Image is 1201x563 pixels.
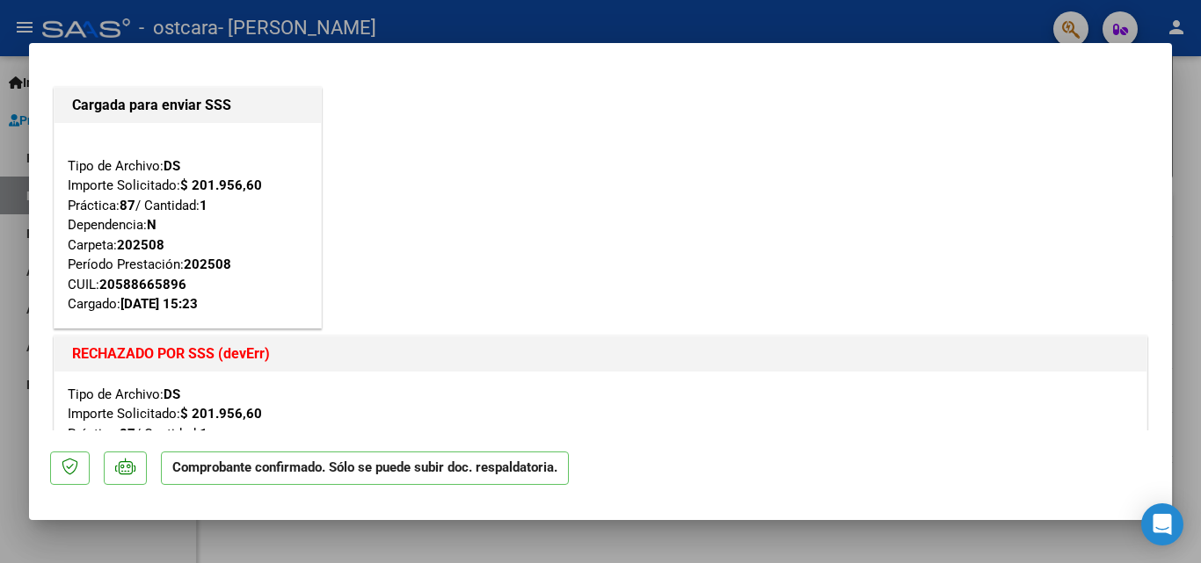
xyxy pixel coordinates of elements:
strong: N [147,217,156,233]
strong: $ 201.956,60 [180,406,262,422]
strong: 87 [120,426,135,442]
div: Tipo de Archivo: Importe Solicitado: Práctica: / Cantidad: Dependencia: Carpeta: Período Prestaci... [68,136,308,314]
strong: $ 201.956,60 [180,177,262,193]
div: Tipo de Archivo: Importe Solicitado: Práctica: / Cantidad: Dependencia: Carpeta: Período de Prest... [68,385,1133,563]
strong: 1 [200,426,207,442]
strong: 202508 [117,237,164,253]
strong: 87 [120,198,135,213]
strong: DS [164,158,180,174]
div: 20588665896 [99,275,186,295]
strong: DS [164,386,180,402]
h1: RECHAZADO POR SSS (devErr) [72,343,1129,365]
div: Open Intercom Messenger [1141,503,1183,545]
h1: Cargada para enviar SSS [72,95,303,116]
strong: 1 [200,198,207,213]
strong: 202508 [184,256,231,272]
strong: [DATE] 15:23 [120,296,198,312]
p: Comprobante confirmado. Sólo se puede subir doc. respaldatoria. [161,451,569,486]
